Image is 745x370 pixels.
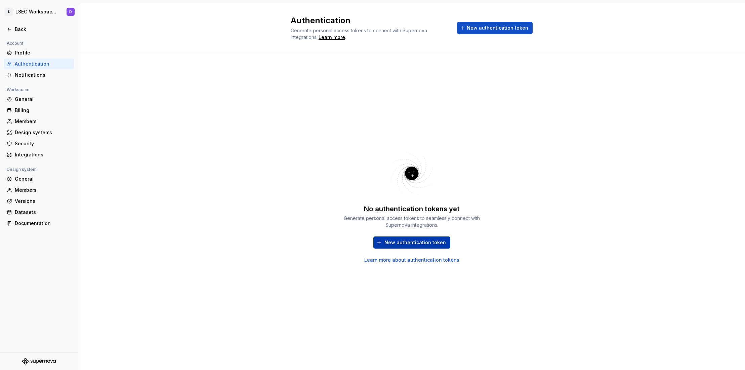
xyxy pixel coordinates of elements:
[15,26,71,33] div: Back
[15,49,71,56] div: Profile
[15,198,71,205] div: Versions
[4,127,74,138] a: Design systems
[22,358,56,365] svg: Supernova Logo
[364,257,459,263] a: Learn more about authentication tokens
[4,174,74,184] a: General
[4,165,39,174] div: Design system
[4,218,74,229] a: Documentation
[291,15,449,26] h2: Authentication
[69,9,72,14] div: D
[15,118,71,125] div: Members
[4,138,74,149] a: Security
[318,35,346,40] span: .
[15,176,71,182] div: General
[15,61,71,67] div: Authentication
[15,72,71,78] div: Notifications
[15,151,71,158] div: Integrations
[4,59,74,69] a: Authentication
[15,209,71,216] div: Datasets
[364,204,460,214] div: No authentication tokens yet
[5,8,13,16] div: L
[319,34,345,41] a: Learn more
[15,107,71,114] div: Billing
[4,70,74,80] a: Notifications
[15,8,58,15] div: LSEG Workspace Design System
[4,47,74,58] a: Profile
[4,196,74,207] a: Versions
[457,22,533,34] button: New authentication token
[4,94,74,105] a: General
[15,140,71,147] div: Security
[4,149,74,160] a: Integrations
[4,185,74,195] a: Members
[15,220,71,227] div: Documentation
[15,187,71,193] div: Members
[4,24,74,35] a: Back
[4,116,74,127] a: Members
[4,39,26,47] div: Account
[4,105,74,116] a: Billing
[15,96,71,103] div: General
[4,86,32,94] div: Workspace
[384,239,446,246] span: New authentication token
[467,25,528,31] span: New authentication token
[373,236,450,249] button: New authentication token
[15,129,71,136] div: Design systems
[291,28,428,40] span: Generate personal access tokens to connect with Supernova integrations.
[4,207,74,218] a: Datasets
[341,215,482,228] div: Generate personal access tokens to seamlessly connect with Supernova integrations.
[1,4,77,19] button: LLSEG Workspace Design SystemD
